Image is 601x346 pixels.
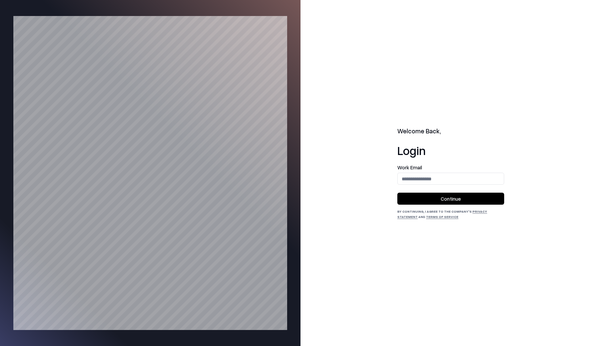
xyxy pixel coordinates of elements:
button: Continue [397,193,504,205]
label: Work Email [397,165,504,170]
div: By continuing, I agree to the Company's and [397,209,504,219]
h2: Welcome Back, [397,127,504,136]
a: Terms of Service [426,215,458,219]
h1: Login [397,144,504,157]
